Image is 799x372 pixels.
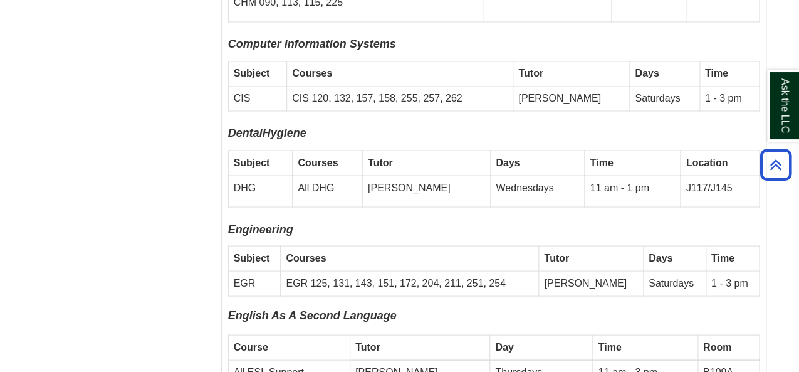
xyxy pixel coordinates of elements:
b: Days [496,157,520,167]
strong: Tutor [368,157,393,167]
td: Wednesdays [491,175,585,206]
td: EGR [228,271,281,296]
span: English As A Second Language [228,309,397,321]
strong: Time [711,252,734,263]
strong: Subject [234,157,270,167]
strong: Courses [292,68,332,78]
td: 1 - 3 pm [699,86,759,111]
td: 1 - 3 pm [706,271,759,296]
strong: Tutor [544,252,569,263]
td: 11 am - 1 pm [585,175,681,206]
td: [PERSON_NAME] [513,86,630,111]
b: Days [649,252,672,263]
strong: Courses [286,252,326,263]
td: [PERSON_NAME] [362,175,490,206]
td: [PERSON_NAME] [539,271,644,296]
b: Days [635,68,659,78]
strong: Course [234,341,268,352]
strong: Day [495,341,513,352]
strong: Tutor [518,68,543,78]
strong: Subject [234,68,270,78]
td: CIS [228,86,287,111]
i: Dental [228,127,263,139]
a: Back to Top [756,156,796,173]
i: Engineering [228,223,293,235]
td: Saturdays [643,271,706,296]
strong: Time [590,157,613,167]
strong: Tutor [355,341,380,352]
i: Computer Information Systems [228,38,396,50]
strong: Subject [234,252,270,263]
td: Saturdays [630,86,699,111]
td: EGR 125, 131, 143, 151, 172, 204, 211, 251, 254 [281,271,539,296]
td: CIS 120, 132, 157, 158, 255, 257, 262 [287,86,513,111]
td: DHG [228,175,293,206]
i: Hygiene [263,127,306,139]
strong: Time [598,341,621,352]
strong: Courses [298,157,338,167]
strong: Time [705,68,728,78]
p: All DHG [298,181,357,195]
strong: Room [703,341,731,352]
p: J117/J145 [686,181,753,195]
b: Location [686,157,728,167]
